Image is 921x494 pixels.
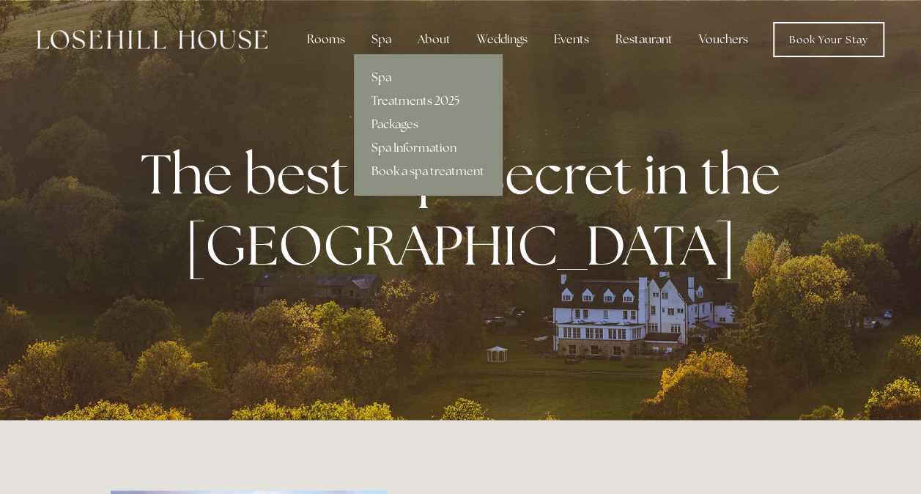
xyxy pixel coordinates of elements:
[360,25,403,54] div: Spa
[406,25,462,54] div: About
[141,138,792,281] strong: The best kept secret in the [GEOGRAPHIC_DATA]
[542,25,601,54] div: Events
[37,30,267,49] img: Losehill House
[465,25,539,54] div: Weddings
[354,136,502,160] a: Spa Information
[354,113,502,136] a: Packages
[354,66,502,89] a: Spa
[773,22,884,57] a: Book Your Stay
[295,25,357,54] div: Rooms
[604,25,684,54] div: Restaurant
[687,25,760,54] a: Vouchers
[354,160,502,183] a: Book a spa treatment
[354,89,502,113] a: Treatments 2025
